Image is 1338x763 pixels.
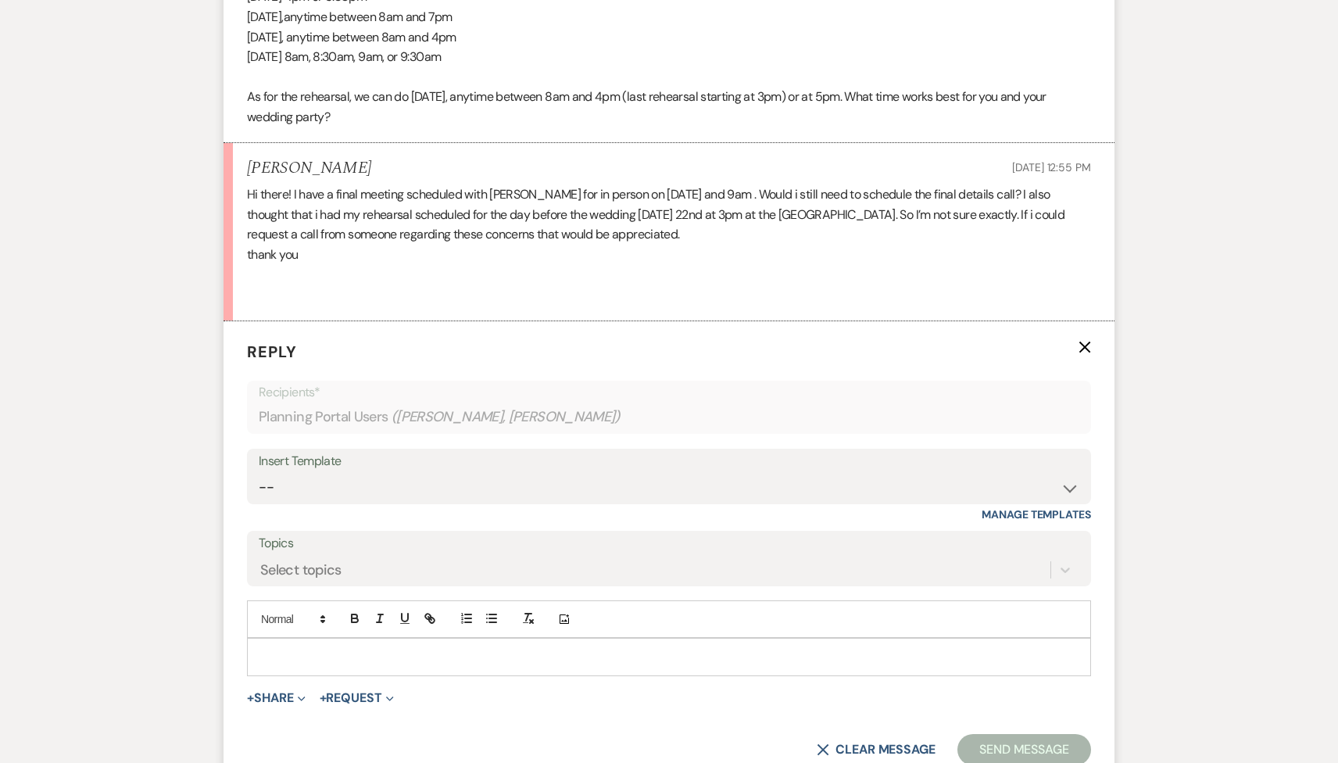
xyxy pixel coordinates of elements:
[320,692,394,704] button: Request
[392,407,621,428] span: ( [PERSON_NAME], [PERSON_NAME] )
[817,743,936,756] button: Clear message
[247,48,441,65] span: [DATE] 8am, 8:30am, 9am, or 9:30am
[284,9,453,25] span: anytime between 8am and 7pm
[247,692,306,704] button: Share
[247,88,1046,125] span: As for the rehearsal, we can do [DATE], anytime between 8am and 4pm (last rehearsal starting at 3...
[247,245,1091,265] p: thank you
[247,29,456,45] span: [DATE], anytime between 8am and 4pm
[982,507,1091,521] a: Manage Templates
[259,402,1079,432] div: Planning Portal Users
[259,532,1079,555] label: Topics
[247,692,254,704] span: +
[259,450,1079,473] div: Insert Template
[247,184,1091,245] p: Hi there! I have a final meeting scheduled with [PERSON_NAME] for in person on [DATE] and 9am . W...
[1012,160,1091,174] span: [DATE] 12:55 PM
[247,7,1091,27] p: [DATE],
[247,159,371,178] h5: [PERSON_NAME]
[247,342,297,362] span: Reply
[260,560,342,581] div: Select topics
[259,382,1079,403] p: Recipients*
[320,692,327,704] span: +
